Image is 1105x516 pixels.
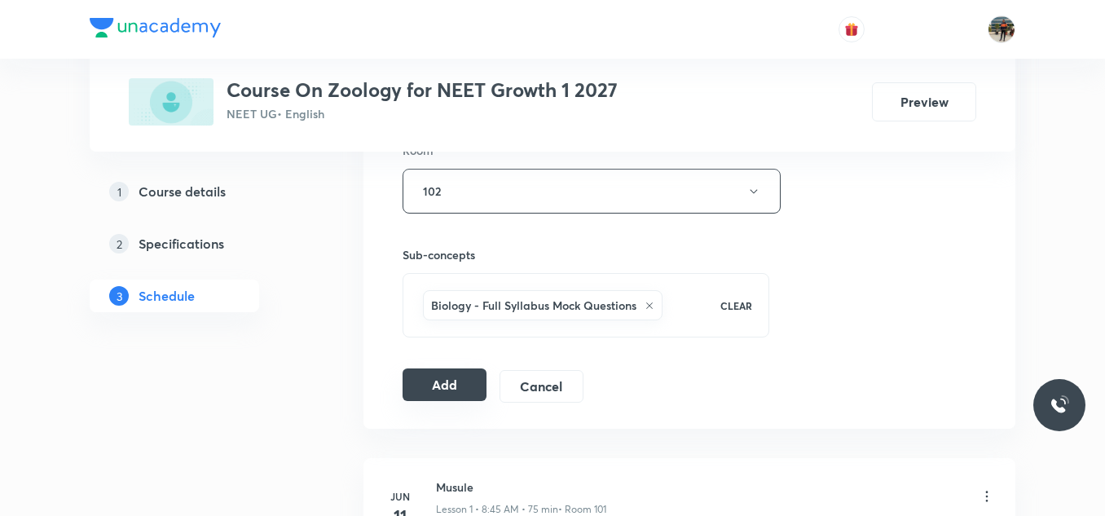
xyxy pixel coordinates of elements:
img: ttu [1050,395,1069,415]
img: Shrikanth Reddy [988,15,1015,43]
a: 2Specifications [90,227,311,260]
h5: Specifications [139,234,224,254]
button: 102 [403,169,781,214]
button: Add [403,368,486,401]
h6: Biology - Full Syllabus Mock Questions [431,297,636,314]
h5: Schedule [139,286,195,306]
h6: Jun [384,489,416,504]
p: 2 [109,234,129,254]
h3: Course On Zoology for NEET Growth 1 2027 [227,78,618,102]
h5: Course details [139,182,226,201]
img: Company Logo [90,18,221,37]
button: avatar [839,16,865,42]
img: avatar [844,22,859,37]
p: 1 [109,182,129,201]
img: 8099C132-6A1D-4464-B00D-EF795DC9101B_plus.png [129,78,214,126]
h6: Musule [436,479,606,496]
h6: Sub-concepts [403,246,769,263]
button: Preview [872,82,976,121]
button: Cancel [500,370,583,403]
p: 3 [109,286,129,306]
a: 1Course details [90,175,311,208]
a: Company Logo [90,18,221,42]
p: NEET UG • English [227,105,618,122]
p: CLEAR [720,298,752,313]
